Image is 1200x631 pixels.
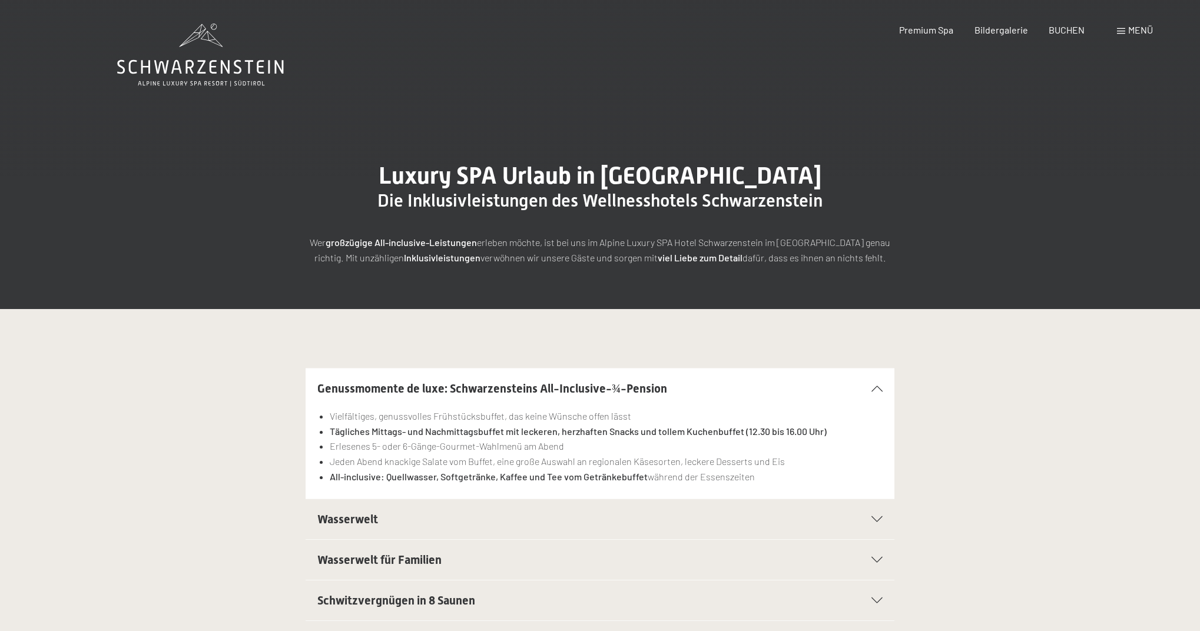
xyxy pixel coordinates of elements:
[330,454,883,469] li: Jeden Abend knackige Salate vom Buffet, eine große Auswahl an regionalen Käsesorten, leckere Dess...
[317,593,475,607] span: Schwitzvergnügen in 8 Saunen
[330,439,883,454] li: Erlesenes 5- oder 6-Gänge-Gourmet-Wahlmenü am Abend
[404,252,480,263] strong: Inklusivleistungen
[1128,24,1153,35] span: Menü
[317,553,442,567] span: Wasserwelt für Familien
[377,190,823,211] span: Die Inklusivleistungen des Wellnesshotels Schwarzenstein
[306,235,894,265] p: Wer erleben möchte, ist bei uns im Alpine Luxury SPA Hotel Schwarzenstein im [GEOGRAPHIC_DATA] ge...
[974,24,1028,35] a: Bildergalerie
[330,471,648,482] strong: All-inclusive: Quellwasser, Softgetränke, Kaffee und Tee vom Getränkebuffet
[658,252,742,263] strong: viel Liebe zum Detail
[326,237,477,248] strong: großzügige All-inclusive-Leistungen
[317,512,378,526] span: Wasserwelt
[379,162,821,190] span: Luxury SPA Urlaub in [GEOGRAPHIC_DATA]
[330,426,827,437] strong: Tägliches Mittags- und Nachmittagsbuffet mit leckeren, herzhaften Snacks und tollem Kuchenbuffet ...
[1049,24,1085,35] a: BUCHEN
[317,381,667,396] span: Genussmomente de luxe: Schwarzensteins All-Inclusive-¾-Pension
[330,469,883,484] li: während der Essenszeiten
[899,24,953,35] a: Premium Spa
[330,409,883,424] li: Vielfältiges, genussvolles Frühstücksbuffet, das keine Wünsche offen lässt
